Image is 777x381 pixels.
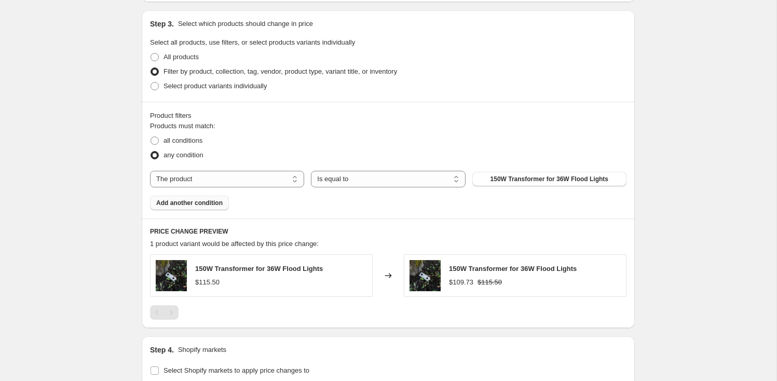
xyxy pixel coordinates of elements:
[195,277,220,288] div: $115.50
[178,345,226,355] p: Shopify markets
[449,265,577,273] span: 150W Transformer for 36W Flood Lights
[163,151,203,159] span: any condition
[478,277,502,288] strike: $115.50
[150,196,229,210] button: Add another condition
[150,19,174,29] h2: Step 3.
[150,305,179,320] nav: Pagination
[150,111,626,121] div: Product filters
[163,366,309,374] span: Select Shopify markets to apply price changes to
[156,260,187,291] img: Commercial-Grade-LED-Lights-150W-Trans-36W-Flood-Light-In-Use_jpg_80x.jpg
[195,265,323,273] span: 150W Transformer for 36W Flood Lights
[150,38,355,46] span: Select all products, use filters, or select products variants individually
[150,122,215,130] span: Products must match:
[163,53,199,61] span: All products
[449,277,473,288] div: $109.73
[156,199,223,207] span: Add another condition
[178,19,313,29] p: Select which products should change in price
[150,240,319,248] span: 1 product variant would be affected by this price change:
[150,345,174,355] h2: Step 4.
[490,175,608,183] span: 150W Transformer for 36W Flood Lights
[150,227,626,236] h6: PRICE CHANGE PREVIEW
[163,67,397,75] span: Filter by product, collection, tag, vendor, product type, variant title, or inventory
[163,82,267,90] span: Select product variants individually
[472,172,626,186] button: 150W Transformer for 36W Flood Lights
[163,137,202,144] span: all conditions
[410,260,441,291] img: Commercial-Grade-LED-Lights-150W-Trans-36W-Flood-Light-In-Use_jpg_80x.jpg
